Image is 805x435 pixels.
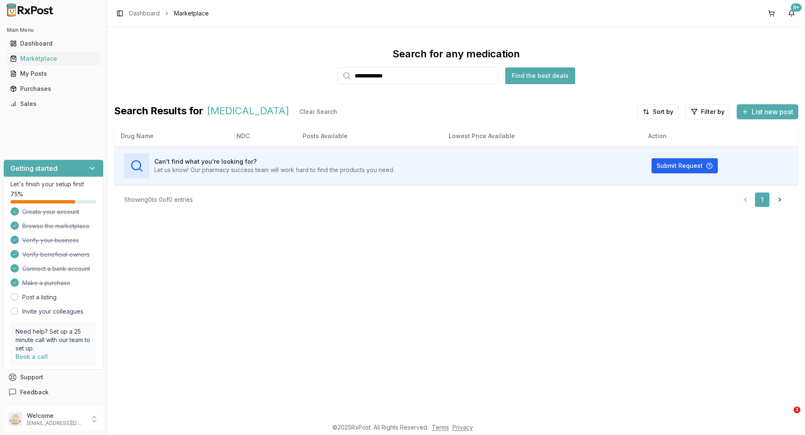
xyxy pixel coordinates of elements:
[641,126,798,146] th: Action
[129,9,160,18] a: Dashboard
[771,192,788,207] a: Go to next page
[737,108,798,117] a: List new post
[10,190,23,198] span: 75 %
[3,52,104,65] button: Marketplace
[7,96,100,111] a: Sales
[22,208,79,216] span: Create your account
[392,47,520,61] div: Search for any medication
[7,36,100,51] a: Dashboard
[20,388,49,396] span: Feedback
[785,7,798,20] button: 9+
[124,196,193,204] div: Showing 0 to 0 of 0 entries
[7,81,100,96] a: Purchases
[16,353,48,360] a: Book a call
[114,126,230,146] th: Drug Name
[3,3,57,17] img: RxPost Logo
[3,370,104,385] button: Support
[3,385,104,400] button: Feedback
[701,108,724,116] span: Filter by
[776,407,797,427] iframe: Intercom live chat
[738,192,788,207] nav: pagination
[10,85,97,93] div: Purchases
[10,180,96,188] p: Let's finish your setup first!
[686,104,730,119] button: Filter by
[452,424,473,431] a: Privacy
[3,82,104,95] button: Purchases
[230,126,296,146] th: NDC
[752,107,793,117] span: List new post
[174,9,209,18] span: Marketplace
[737,104,798,119] button: List new post
[432,424,449,431] a: Terms
[442,126,641,146] th: Lowest Price Available
[27,412,85,420] p: Welcome
[27,420,85,427] p: [EMAIL_ADDRESS][DOMAIN_NAME]
[755,192,770,207] a: 1
[3,37,104,50] button: Dashboard
[7,66,100,81] a: My Posts
[207,104,289,119] span: [MEDICAL_DATA]
[794,407,800,413] span: 1
[653,108,673,116] span: Sort by
[296,126,442,146] th: Posts Available
[16,327,91,353] p: Need help? Set up a 25 minute call with our team to set up.
[10,100,97,108] div: Sales
[22,265,90,273] span: Connect a bank account
[10,163,57,173] h3: Getting started
[791,3,802,12] div: 9+
[22,236,79,245] span: Verify your business
[22,279,70,287] span: Make a purchase
[3,67,104,80] button: My Posts
[154,157,395,166] h3: Can't find what you're looking for?
[293,104,344,119] button: Clear Search
[154,166,395,174] p: Let us know! Our pharmacy success team will work hard to find the products you need.
[7,27,100,33] h2: Main Menu
[505,67,575,84] button: Find the best deals
[7,51,100,66] a: Marketplace
[652,158,718,173] button: Submit Request
[3,97,104,111] button: Sales
[10,54,97,63] div: Marketplace
[114,104,203,119] span: Search Results for
[22,250,90,259] span: Verify beneficial owners
[129,9,209,18] nav: breadcrumb
[10,69,97,78] div: My Posts
[10,39,97,48] div: Dashboard
[22,307,83,316] a: Invite your colleagues
[22,293,57,301] a: Post a listing
[637,104,679,119] button: Sort by
[22,222,90,230] span: Browse the marketplace
[8,412,22,426] img: User avatar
